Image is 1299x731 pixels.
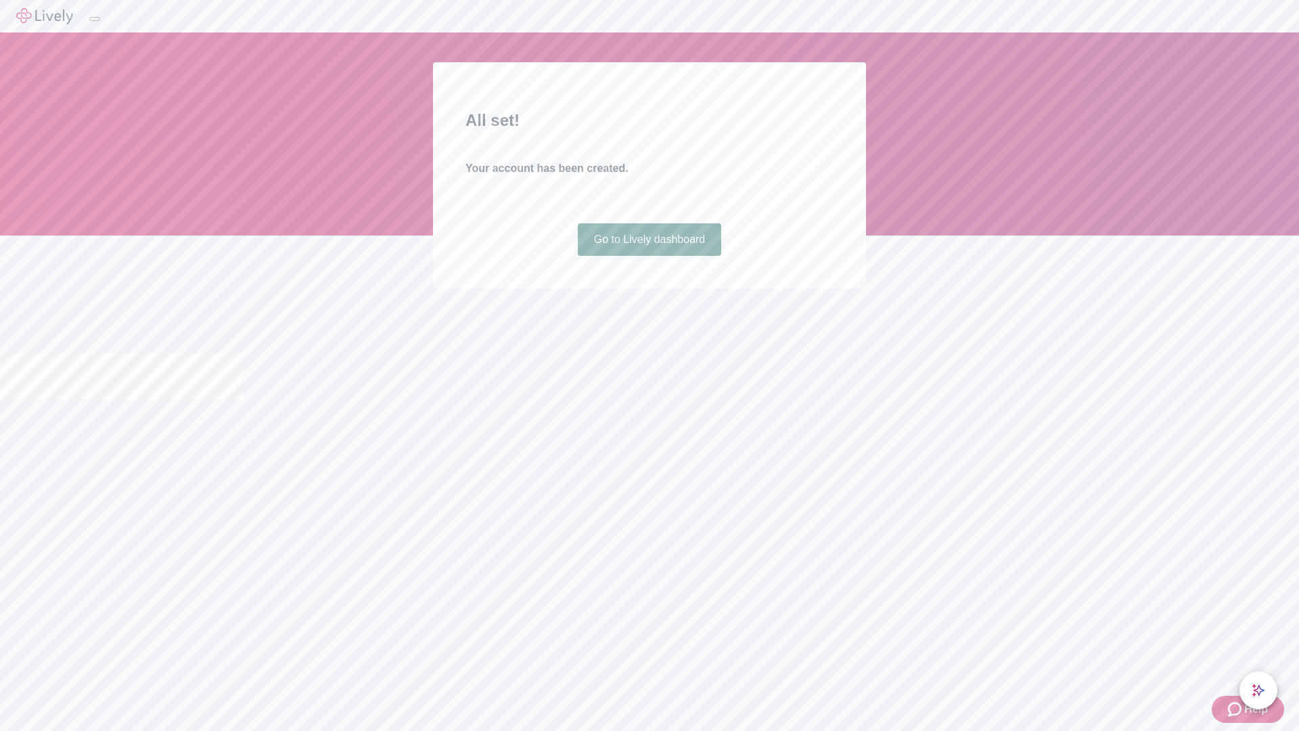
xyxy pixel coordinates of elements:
[578,223,722,256] a: Go to Lively dashboard
[16,8,73,24] img: Lively
[465,160,834,177] h4: Your account has been created.
[89,17,100,21] button: Log out
[1252,684,1265,697] svg: Lively AI Assistant
[1239,671,1277,709] button: chat
[1228,701,1244,717] svg: Zendesk support icon
[465,108,834,133] h2: All set!
[1244,701,1268,717] span: Help
[1212,696,1284,723] button: Zendesk support iconHelp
